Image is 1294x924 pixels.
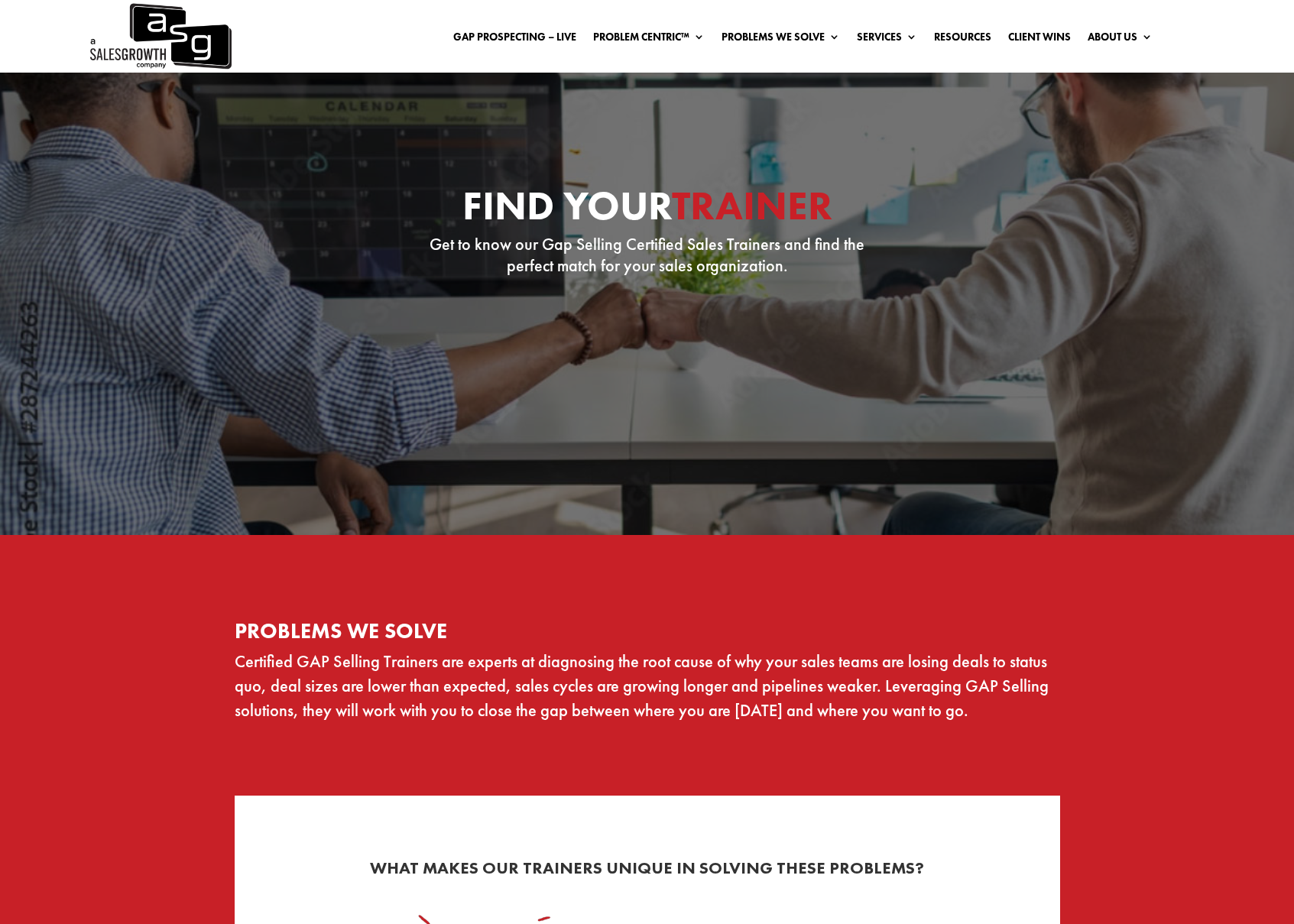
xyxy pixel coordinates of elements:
[453,31,576,48] a: Gap Prospecting – LIVE
[370,857,924,879] span: What makes our trainers unique in solving these problems?
[235,650,1060,723] p: Certified GAP Selling Trainers are experts at diagnosing the root cause of why your sales teams a...
[722,31,840,48] a: Problems We Solve
[934,31,991,48] a: Resources
[1088,31,1153,48] a: About Us
[418,234,877,284] h3: Get to know our Gap Selling Certified Sales Trainers and find the perfect match for your sales or...
[418,186,877,234] h1: Find Your
[672,180,832,232] span: Trainer
[1008,31,1071,48] a: Client Wins
[857,31,917,48] a: Services
[593,31,705,48] a: Problem Centric™
[235,621,1060,650] h2: Problems We Solve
